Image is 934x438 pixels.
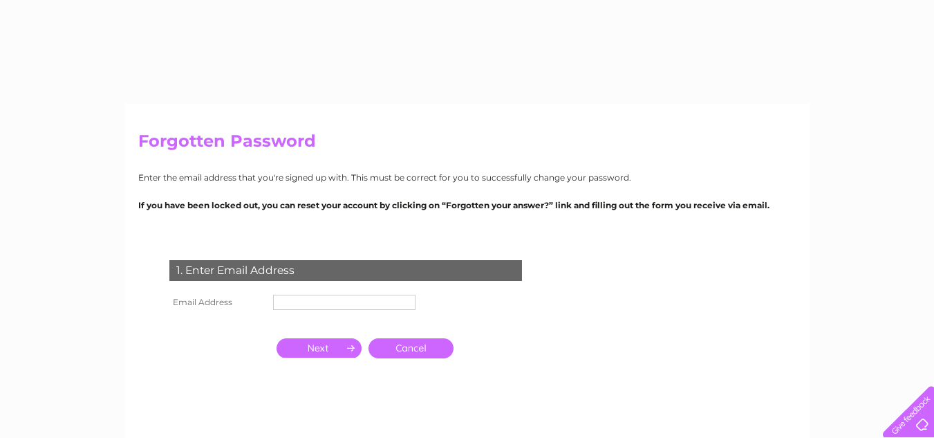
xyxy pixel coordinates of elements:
div: 1. Enter Email Address [169,260,522,281]
p: Enter the email address that you're signed up with. This must be correct for you to successfully ... [138,171,796,184]
th: Email Address [166,291,270,313]
h2: Forgotten Password [138,131,796,158]
p: If you have been locked out, you can reset your account by clicking on “Forgotten your answer?” l... [138,199,796,212]
a: Cancel [368,338,454,358]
